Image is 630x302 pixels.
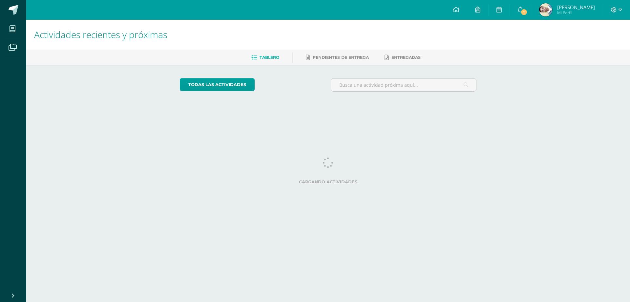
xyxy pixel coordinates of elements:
span: [PERSON_NAME] [557,4,595,11]
label: Cargando actividades [180,179,477,184]
img: 0e05097b68e5ed5f7dd6f9503ba2bd59.png [539,3,552,16]
span: Entregadas [391,55,421,60]
input: Busca una actividad próxima aquí... [331,79,476,91]
span: Actividades recientes y próximas [34,28,167,41]
span: Tablero [260,55,279,60]
span: Pendientes de entrega [313,55,369,60]
a: Tablero [251,52,279,63]
a: todas las Actividades [180,78,255,91]
span: 1 [520,9,528,16]
span: Mi Perfil [557,10,595,15]
a: Pendientes de entrega [306,52,369,63]
a: Entregadas [385,52,421,63]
